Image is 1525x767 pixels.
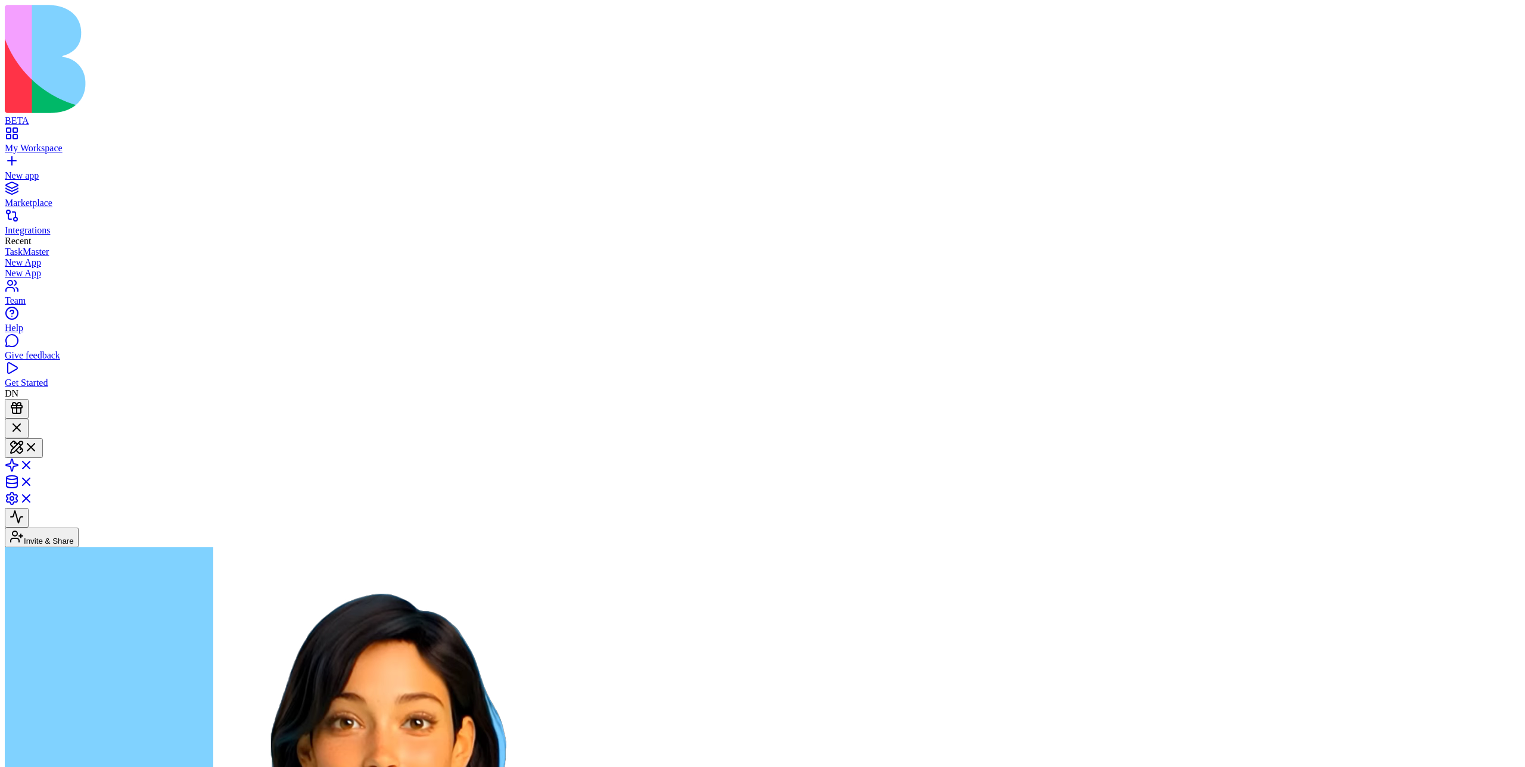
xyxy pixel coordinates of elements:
a: My Workspace [5,132,1520,154]
a: TaskMaster [5,247,1520,257]
div: Get Started [5,378,1520,388]
div: Help [5,323,1520,333]
a: Get Started [5,367,1520,388]
div: New app [5,170,1520,181]
div: BETA [5,116,1520,126]
div: My Workspace [5,143,1520,154]
img: logo [5,5,484,113]
button: Invite & Share [5,528,79,547]
a: Integrations [5,214,1520,236]
a: Help [5,312,1520,333]
a: Give feedback [5,339,1520,361]
a: BETA [5,105,1520,126]
div: Marketplace [5,198,1520,208]
a: New app [5,160,1520,181]
a: New App [5,268,1520,279]
span: DN [5,388,18,398]
a: Team [5,285,1520,306]
div: Team [5,295,1520,306]
a: New App [5,257,1520,268]
div: Give feedback [5,350,1520,361]
a: Marketplace [5,187,1520,208]
span: Recent [5,236,31,246]
div: Integrations [5,225,1520,236]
